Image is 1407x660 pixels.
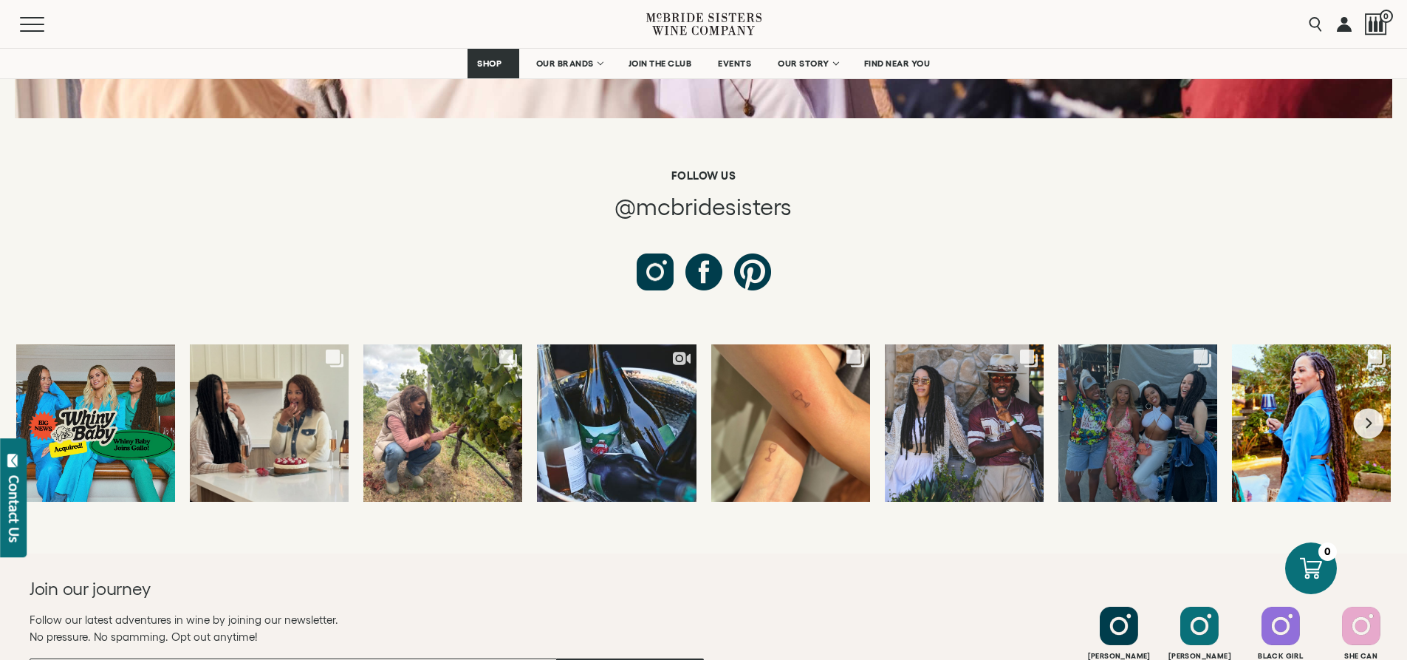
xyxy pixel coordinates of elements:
a: FIND NEAR YOU [855,49,940,78]
span: FIND NEAR YOU [864,58,931,69]
a: The wine was flowing, the music was soulful, and the energy? Unmatched. Here... [537,344,696,502]
button: Mobile Menu Trigger [20,17,73,32]
a: OUR STORY [768,49,847,78]
span: OUR STORY [778,58,829,69]
a: Cooking up something fun (literally!). Can’t wait to share it with you, stay ... [190,344,349,502]
span: JOIN THE CLUB [629,58,692,69]
span: 0 [1380,10,1393,23]
span: SHOP [477,58,502,69]
a: Birthday ink 🍷✨ My daughter and I got matching wine glass tattoos as a symb... [711,344,870,502]
h6: Follow us [117,169,1290,183]
div: Contact Us [7,475,21,542]
button: Next slide [1354,408,1384,438]
span: EVENTS [718,58,751,69]
a: Follow us on Instagram [637,254,674,290]
h2: Join our journey [30,577,636,601]
a: Exciting News! Whiny Baby has been acquired by Gallo. Two years ago, we part... [16,344,175,502]
span: OUR BRANDS [536,58,594,69]
a: Happy Birthday to our very own ROBIN Today we raise a glass of McBride Sist... [1232,344,1391,502]
a: Wine was flowing, music was bumping, and good vibes all around . We had a tim... [885,344,1044,502]
span: @mcbridesisters [615,194,792,220]
a: It’s officially harvest season in California, and we’re out in the vines, che... [363,344,522,502]
a: JOIN THE CLUB [619,49,702,78]
a: Day one of @bluenotejazzfestival was a success! See you all tomorrow at the @... [1058,344,1217,502]
a: SHOP [468,49,519,78]
p: Follow our latest adventures in wine by joining our newsletter. No pressure. No spamming. Opt out... [30,611,704,645]
a: EVENTS [708,49,761,78]
a: OUR BRANDS [527,49,612,78]
div: 0 [1318,542,1337,561]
